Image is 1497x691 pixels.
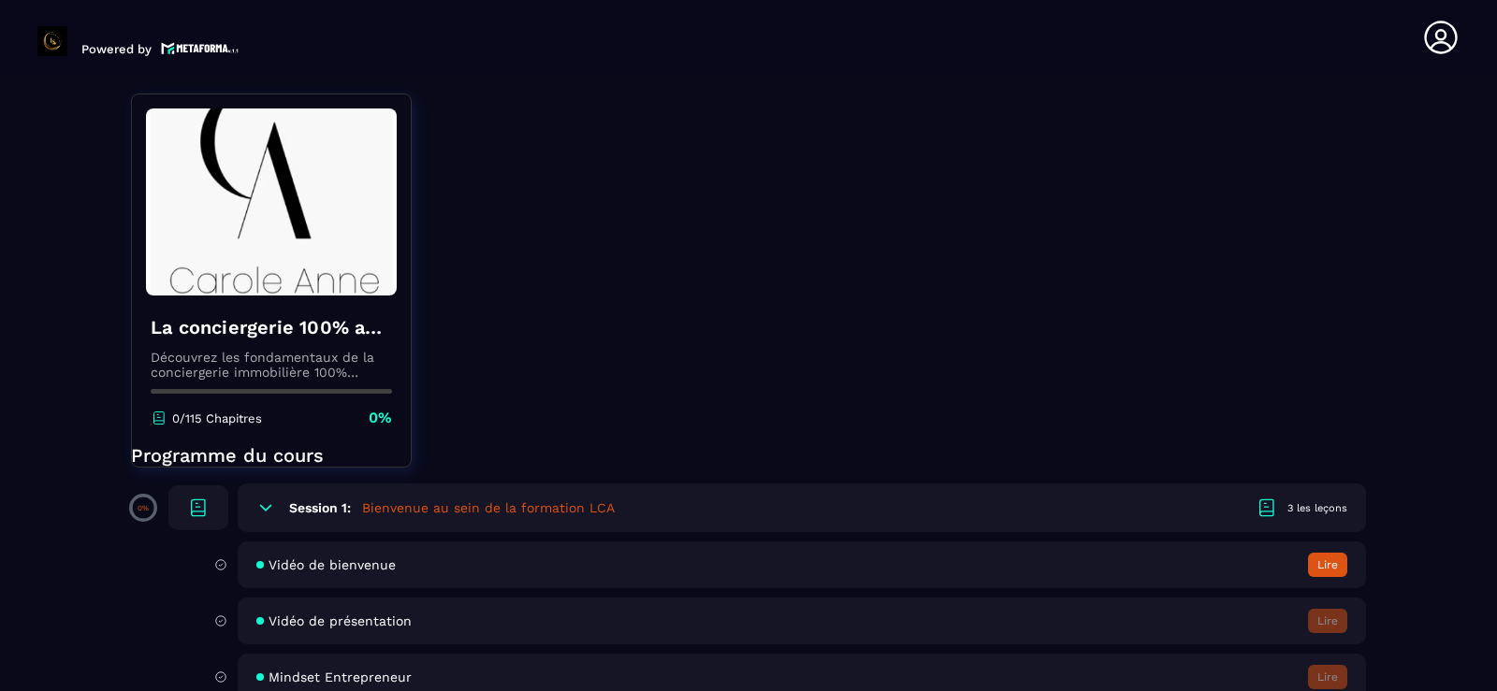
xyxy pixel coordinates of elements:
[1308,553,1347,577] button: Lire
[151,314,392,340] h4: La conciergerie 100% automatisée
[81,42,152,56] p: Powered by
[269,557,396,572] span: Vidéo de bienvenue
[289,500,351,515] h6: Session 1:
[138,504,149,512] p: 0%
[172,411,262,425] p: 0/115 Chapitres
[146,108,397,295] img: banner
[1308,609,1347,633] button: Lire
[37,26,67,56] img: logo-branding
[1287,501,1347,515] div: 3 les leçons
[1308,665,1347,689] button: Lire
[131,442,1366,468] p: Programme du cours
[362,498,615,517] h5: Bienvenue au sein de la formation LCA
[269,669,412,684] span: Mindset Entrepreneur
[269,613,412,628] span: Vidéo de présentation
[151,350,392,380] p: Découvrez les fondamentaux de la conciergerie immobilière 100% automatisée. Cette formation est c...
[161,40,240,56] img: logo
[369,408,392,428] p: 0%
